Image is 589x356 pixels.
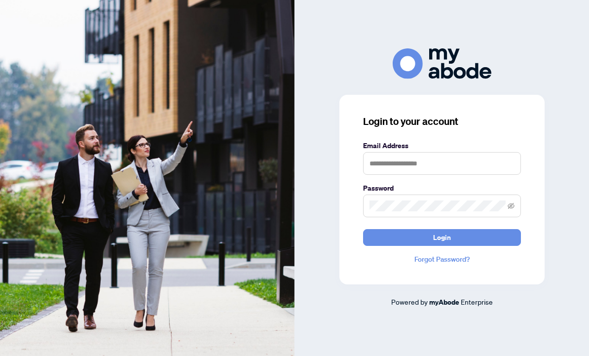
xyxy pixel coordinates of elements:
span: Powered by [391,297,428,306]
button: Login [363,229,521,246]
h3: Login to your account [363,115,521,128]
span: Login [433,230,451,245]
span: eye-invisible [508,202,515,209]
span: Enterprise [461,297,493,306]
label: Password [363,183,521,194]
a: Forgot Password? [363,254,521,265]
label: Email Address [363,140,521,151]
a: myAbode [429,297,459,308]
img: ma-logo [393,48,491,79]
